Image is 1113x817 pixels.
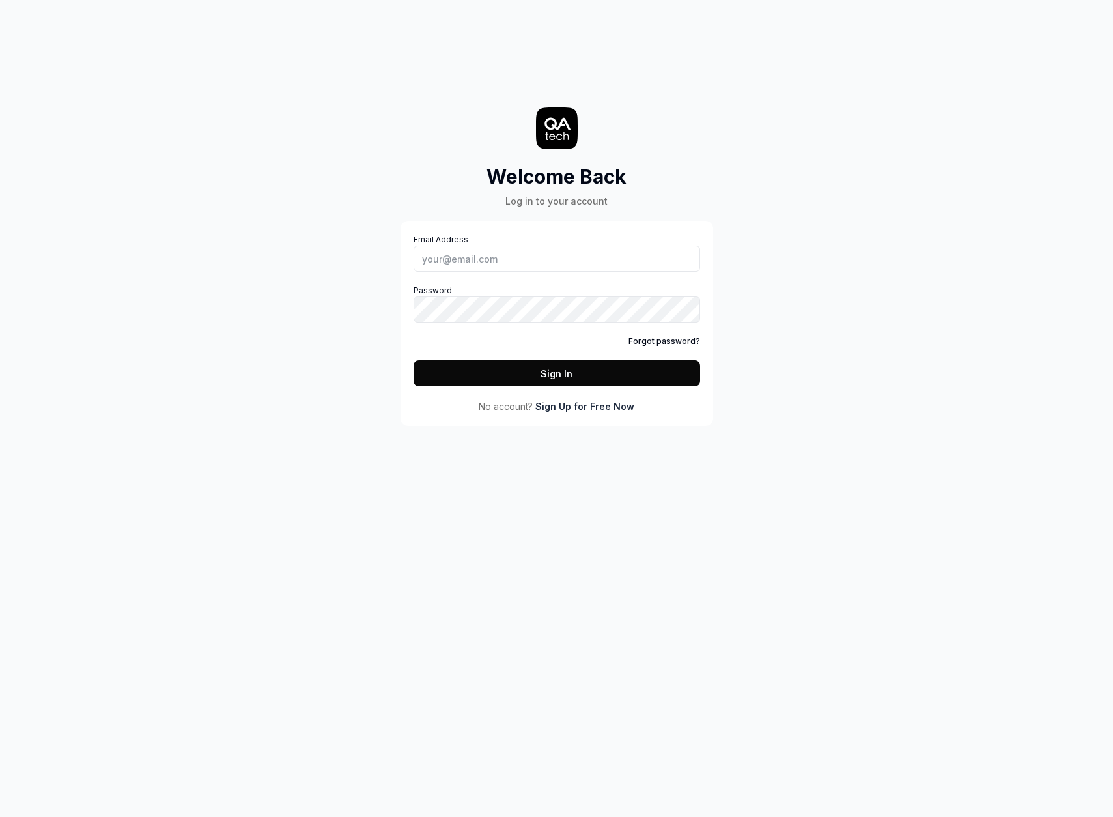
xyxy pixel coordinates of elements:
[535,399,634,413] a: Sign Up for Free Now
[414,296,700,322] input: Password
[486,194,627,208] div: Log in to your account
[479,399,533,413] span: No account?
[414,285,700,322] label: Password
[414,246,700,272] input: Email Address
[486,162,627,192] h2: Welcome Back
[414,360,700,386] button: Sign In
[414,234,700,272] label: Email Address
[628,336,700,347] a: Forgot password?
